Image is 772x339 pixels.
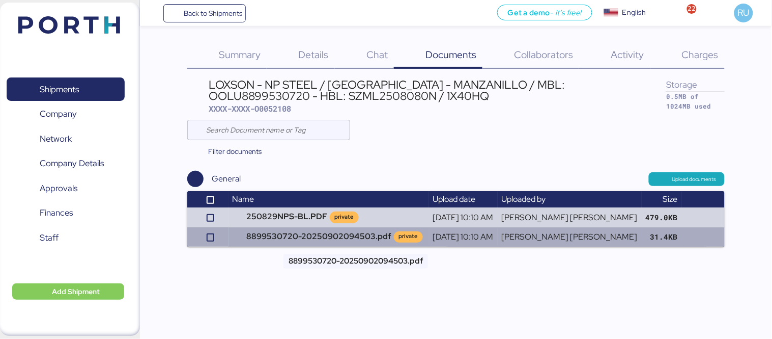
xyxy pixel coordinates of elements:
span: Chat [366,48,388,61]
span: Uploaded by [502,194,546,204]
a: Finances [7,201,125,225]
div: English [622,7,646,18]
span: Staff [40,230,59,245]
span: Size [663,194,678,204]
span: Add Shipment [52,285,100,298]
td: [PERSON_NAME] [PERSON_NAME] [498,227,642,247]
span: Network [40,132,72,146]
td: 31.4KB [642,227,682,247]
span: Upload documents [672,175,717,184]
button: Filter documents [187,142,270,161]
div: General [212,173,241,185]
div: private [399,232,418,241]
a: Network [7,127,125,150]
span: Activity [611,48,644,61]
span: Collaborators [514,48,573,61]
span: Upload date [433,194,476,204]
div: 0.5MB of 1024MB used [666,92,725,111]
span: XXXX-XXXX-O0052108 [209,103,291,114]
span: Name [233,194,254,204]
a: Company Details [7,152,125,175]
a: Company [7,102,125,126]
span: Storage [666,79,697,90]
td: [DATE] 10:10 AM [429,227,498,247]
span: Approvals [40,181,77,196]
td: [PERSON_NAME] [PERSON_NAME] [498,207,642,227]
span: Finances [40,205,73,220]
span: Summary [219,48,261,61]
span: Company Details [40,156,104,171]
a: Back to Shipments [163,4,246,22]
a: Shipments [7,77,125,101]
span: Shipments [40,82,79,97]
td: 479.0KB [642,207,682,227]
span: Back to Shipments [184,7,242,19]
span: Details [299,48,329,61]
span: Filter documents [208,145,262,158]
span: Documents [425,48,476,61]
span: RU [738,6,750,19]
span: Charges [682,48,719,61]
button: Add Shipment [12,283,124,300]
button: Upload documents [649,172,725,186]
button: Menu [146,5,163,22]
div: private [335,213,354,221]
div: LOXSON - NP STEEL / [GEOGRAPHIC_DATA] - MANZANILLO / MBL: OOLU8899530720 - HBL: SZML2508080N / 1X... [209,79,666,102]
input: Search Document name or Tag [206,120,344,140]
span: Company [40,107,77,121]
td: [DATE] 10:10 AM [429,207,498,227]
a: Staff [7,226,125,249]
a: Approvals [7,176,125,200]
td: 250829NPS-BL.PDF [228,207,429,227]
td: 8899530720-20250902094503.pdf [228,227,429,247]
